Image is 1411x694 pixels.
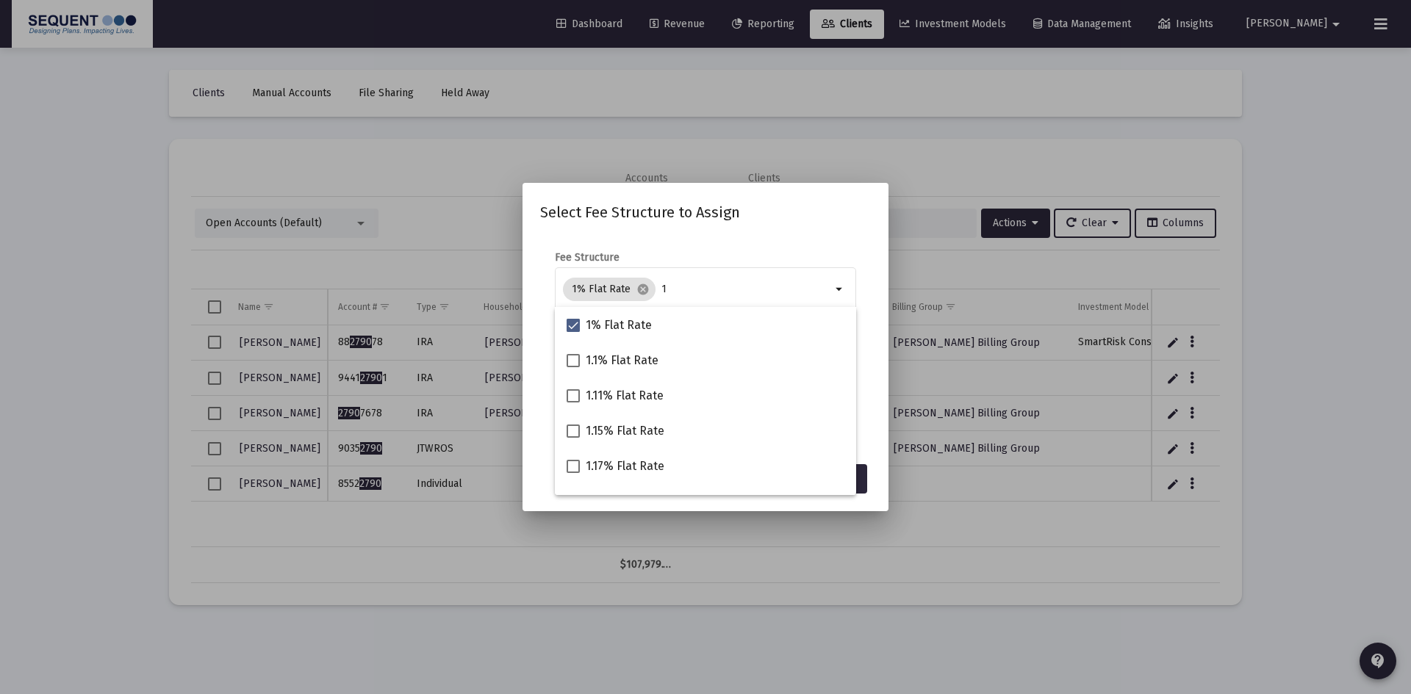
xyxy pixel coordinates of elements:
input: Select fee structures [661,283,831,295]
span: 1.1% Flat Rate [586,352,658,369]
mat-chip: 1% Flat Rate [563,278,656,301]
mat-chip-list: Selection [563,275,831,304]
span: 1.17% Flat Rate [586,458,664,475]
mat-icon: arrow_drop_down [831,281,849,298]
span: 1.19% Flat Rate [586,493,665,510]
label: Fee Structure [555,251,620,264]
h2: Select Fee Structure to Assign [540,200,871,224]
mat-icon: cancel [636,283,650,296]
span: 1% Flat Rate [586,317,652,334]
span: 1.11% Flat Rate [586,387,664,405]
span: 1.15% Flat Rate [586,422,664,440]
